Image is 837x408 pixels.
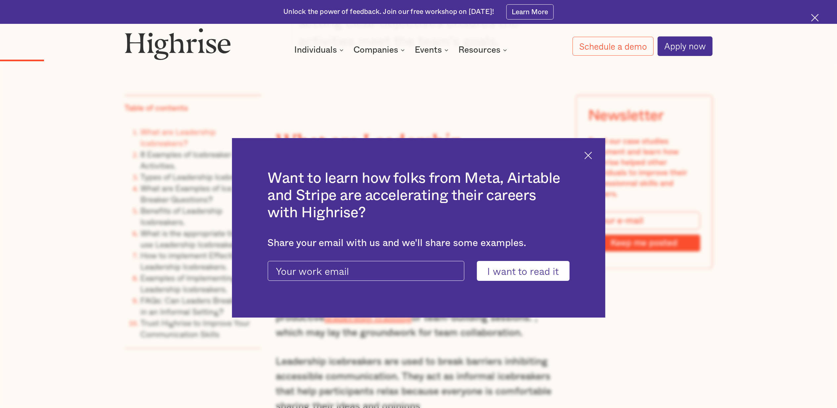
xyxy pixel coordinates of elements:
img: Cross icon [811,14,819,22]
div: Unlock the power of feedback. Join our free workshop on [DATE]! [283,7,494,17]
div: Companies [353,46,407,54]
div: Individuals [294,46,346,54]
input: Your work email [268,261,465,281]
div: Share your email with us and we'll share some examples. [268,237,570,249]
a: Apply now [658,36,713,56]
img: Highrise logo [125,28,231,60]
div: Resources [458,46,500,54]
form: current-ascender-blog-article-modal-form [268,261,570,281]
div: Events [415,46,450,54]
div: Resources [458,46,509,54]
input: I want to read it [477,261,570,281]
div: Companies [353,46,398,54]
a: Schedule a demo [573,37,654,56]
div: Events [415,46,442,54]
h2: Want to learn how folks from Meta, Airtable and Stripe are accelerating their careers with Highrise? [268,170,570,222]
img: Cross icon [584,152,592,159]
div: Individuals [294,46,337,54]
a: Learn More [506,4,554,19]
